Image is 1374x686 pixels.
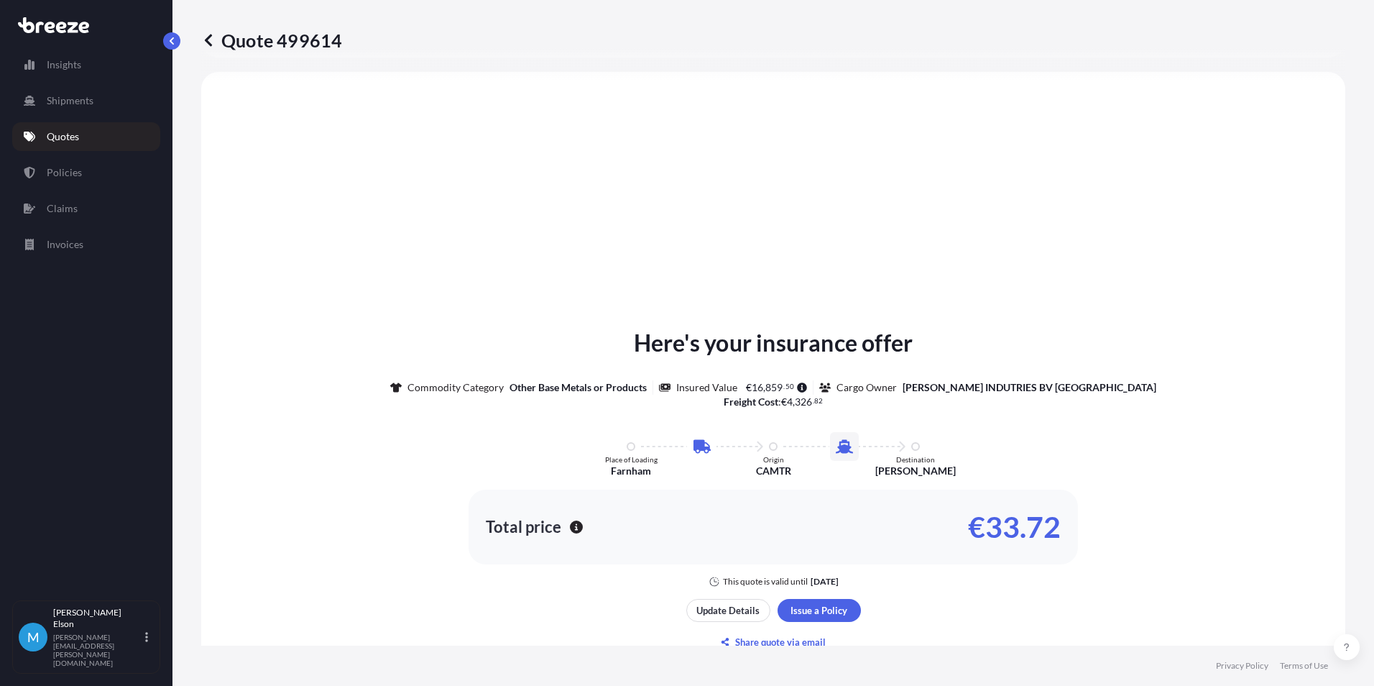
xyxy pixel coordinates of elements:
[696,603,760,618] p: Update Details
[875,464,956,478] p: [PERSON_NAME]
[27,630,40,644] span: M
[778,599,861,622] button: Issue a Policy
[47,58,81,72] p: Insights
[1216,660,1268,672] a: Privacy Policy
[724,395,824,409] p: :
[47,237,83,252] p: Invoices
[53,607,142,630] p: [PERSON_NAME] Elson
[787,397,793,407] span: 4
[47,129,79,144] p: Quotes
[903,380,1156,395] p: [PERSON_NAME] INDUTRIES BV [GEOGRAPHIC_DATA]
[756,464,791,478] p: CAMTR
[763,383,765,393] span: ,
[763,455,784,464] p: Origin
[795,397,812,407] span: 326
[793,397,795,407] span: ,
[12,230,160,259] a: Invoices
[47,93,93,108] p: Shipments
[723,576,808,587] p: This quote is valid until
[790,603,847,618] p: Issue a Policy
[12,158,160,187] a: Policies
[47,201,78,216] p: Claims
[676,380,737,395] p: Insured Value
[12,194,160,223] a: Claims
[47,165,82,180] p: Policies
[836,380,897,395] p: Cargo Owner
[785,384,794,389] span: 50
[1280,660,1328,672] a: Terms of Use
[634,326,913,360] p: Here's your insurance offer
[783,384,785,389] span: .
[53,633,142,667] p: [PERSON_NAME][EMAIL_ADDRESS][PERSON_NAME][DOMAIN_NAME]
[781,397,787,407] span: €
[605,455,658,464] p: Place of Loading
[814,398,823,403] span: 82
[724,395,778,408] b: Freight Cost
[686,631,861,654] button: Share quote via email
[752,383,763,393] span: 16
[12,50,160,79] a: Insights
[486,520,561,534] p: Total price
[811,576,839,587] p: [DATE]
[735,635,826,649] p: Share quote via email
[746,383,752,393] span: €
[12,86,160,115] a: Shipments
[813,398,814,403] span: .
[510,380,647,395] p: Other Base Metals or Products
[968,516,1061,539] p: €33.72
[611,464,651,478] p: Farnham
[686,599,770,622] button: Update Details
[201,29,342,52] p: Quote 499614
[896,455,935,464] p: Destination
[765,383,783,393] span: 859
[407,380,504,395] p: Commodity Category
[12,122,160,151] a: Quotes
